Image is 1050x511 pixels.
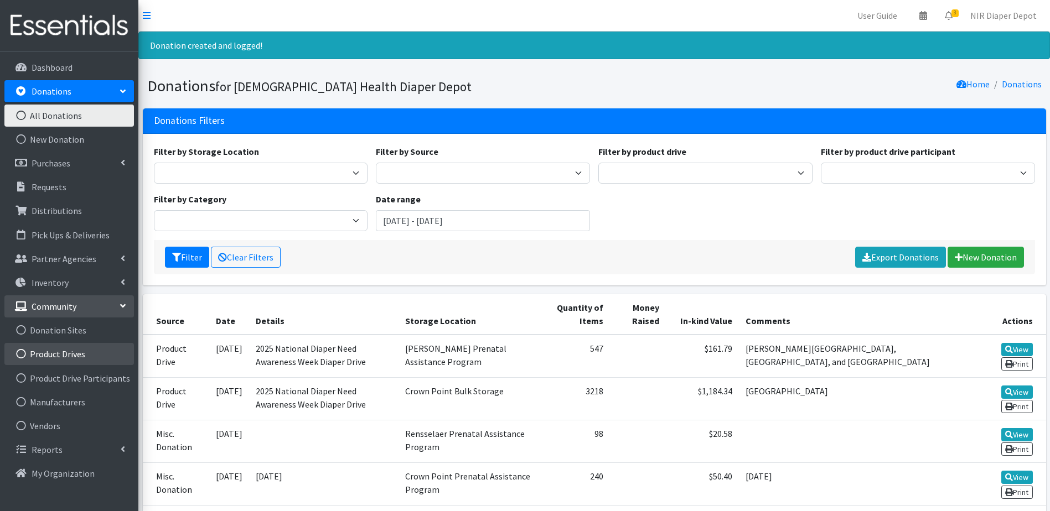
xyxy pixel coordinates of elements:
h3: Donations Filters [154,115,225,127]
a: Donations [4,80,134,102]
a: Dashboard [4,56,134,79]
a: Distributions [4,200,134,222]
td: Product Drive [143,377,210,420]
a: Community [4,295,134,317]
p: Partner Agencies [32,253,96,264]
th: In-kind Value [666,294,739,335]
a: Requests [4,176,134,198]
th: Details [249,294,399,335]
a: New Donation [4,128,134,150]
td: Rensselaer Prenatal Assistance Program [399,420,541,463]
td: $161.79 [666,335,739,378]
p: Requests [32,181,66,192]
label: Filter by Source [376,145,438,158]
a: View [1001,343,1033,356]
a: Print [1001,486,1033,499]
p: Pick Ups & Deliveries [32,230,110,241]
h1: Donations [147,76,591,96]
td: $1,184.34 [666,377,739,420]
td: 3218 [541,377,610,420]
p: My Organization [32,468,95,479]
a: Reports [4,439,134,461]
td: 98 [541,420,610,463]
a: Product Drives [4,343,134,365]
div: Donation created and logged! [138,32,1050,59]
label: Filter by product drive participant [821,145,955,158]
p: Donations [32,86,71,97]
label: Date range [376,192,421,206]
span: 3 [951,9,959,17]
td: [DATE] [209,335,249,378]
td: 547 [541,335,610,378]
a: View [1001,471,1033,484]
a: View [1001,428,1033,441]
button: Filter [165,247,209,268]
p: Inventory [32,277,69,288]
a: Product Drive Participants [4,367,134,389]
p: Purchases [32,158,70,169]
td: $20.58 [666,420,739,463]
a: Inventory [4,272,134,294]
th: Money Raised [610,294,666,335]
th: Actions [976,294,1046,335]
td: 240 [541,463,610,505]
td: [DATE] [249,463,399,505]
th: Quantity of Items [541,294,610,335]
label: Filter by Storage Location [154,145,259,158]
th: Storage Location [399,294,541,335]
a: Donation Sites [4,319,134,341]
a: All Donations [4,105,134,127]
img: HumanEssentials [4,7,134,44]
a: Purchases [4,152,134,174]
td: [DATE] [209,463,249,505]
a: Print [1001,357,1033,371]
input: January 1, 2011 - December 31, 2011 [376,210,590,231]
td: [PERSON_NAME] Prenatal Assistance Program [399,335,541,378]
td: [DATE] [739,463,977,505]
p: Distributions [32,205,82,216]
a: Clear Filters [211,247,281,268]
td: 2025 National Diaper Need Awareness Week Diaper Drive [249,377,399,420]
a: Print [1001,442,1033,456]
td: [GEOGRAPHIC_DATA] [739,377,977,420]
a: Donations [1002,79,1042,90]
a: New Donation [948,247,1024,268]
p: Dashboard [32,62,73,73]
td: [PERSON_NAME][GEOGRAPHIC_DATA], [GEOGRAPHIC_DATA], and [GEOGRAPHIC_DATA] [739,335,977,378]
a: Pick Ups & Deliveries [4,224,134,246]
label: Filter by Category [154,192,226,206]
th: Comments [739,294,977,335]
a: Print [1001,400,1033,413]
td: Crown Point Prenatal Assistance Program [399,463,541,505]
td: [DATE] [209,377,249,420]
a: Vendors [4,415,134,437]
p: Reports [32,444,63,455]
a: Manufacturers [4,391,134,413]
td: [DATE] [209,420,249,463]
a: View [1001,385,1033,399]
td: Misc. Donation [143,463,210,505]
td: Misc. Donation [143,420,210,463]
a: Export Donations [855,247,946,268]
small: for [DEMOGRAPHIC_DATA] Health Diaper Depot [215,79,472,95]
a: Home [956,79,990,90]
a: My Organization [4,462,134,484]
th: Date [209,294,249,335]
label: Filter by product drive [598,145,686,158]
a: 3 [936,4,961,27]
a: User Guide [849,4,906,27]
td: 2025 National Diaper Need Awareness Week Diaper Drive [249,335,399,378]
th: Source [143,294,210,335]
a: NIR Diaper Depot [961,4,1046,27]
p: Community [32,301,76,312]
a: Partner Agencies [4,248,134,270]
td: $50.40 [666,463,739,505]
td: Crown Point Bulk Storage [399,377,541,420]
td: Product Drive [143,335,210,378]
